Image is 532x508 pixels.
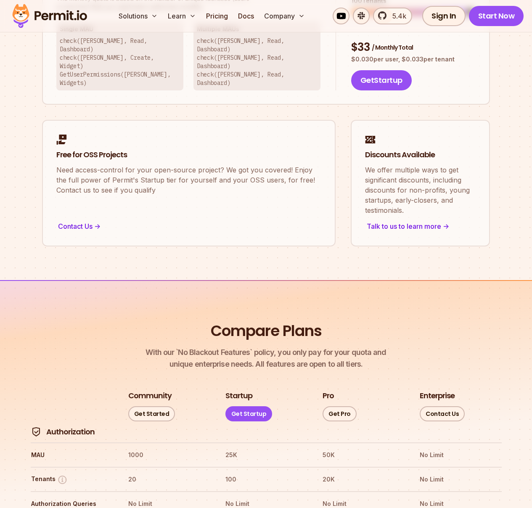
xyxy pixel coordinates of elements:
[373,8,412,24] a: 5.4k
[351,70,412,90] button: GetStartup
[211,320,322,341] h2: Compare Plans
[164,8,199,24] button: Learn
[372,43,413,52] span: / Monthly Total
[225,448,307,462] th: 25K
[56,165,321,195] p: Need access-control for your open-source project? We got you covered! Enjoy the full power of Per...
[387,11,406,21] span: 5.4k
[128,406,175,421] a: Get Started
[42,120,336,247] a: Free for OSS ProjectsNeed access-control for your open-source project? We got you covered! Enjoy ...
[225,391,252,401] h3: Startup
[323,391,334,401] h3: Pro
[31,448,113,462] th: MAU
[146,347,386,358] span: With our `No Blackout Features` policy, you only pay for your quota and
[203,8,231,24] a: Pricing
[197,37,317,87] p: check([PERSON_NAME], Read, Dashboard) check([PERSON_NAME], Read, Dashboard) check([PERSON_NAME], ...
[56,150,321,160] h2: Free for OSS Projects
[225,406,273,421] a: Get Startup
[351,40,476,55] div: $ 33
[419,473,501,486] th: No Limit
[365,165,476,215] p: We offer multiple ways to get significant discounts, including discounts for non-profits, young s...
[322,473,404,486] th: 20K
[419,448,501,462] th: No Limit
[31,474,68,485] button: Tenants
[351,120,490,247] a: Discounts AvailableWe offer multiple ways to get significant discounts, including discounts for n...
[46,427,95,437] h4: Authorization
[365,150,476,160] h2: Discounts Available
[322,448,404,462] th: 50K
[146,347,386,370] p: unique enterprise needs. All features are open to all tiers.
[128,448,210,462] th: 1000
[128,391,172,401] h3: Community
[8,2,91,30] img: Permit logo
[60,37,180,87] p: check([PERSON_NAME], Read, Dashboard) check([PERSON_NAME], Create, Widget) GetUserPermissions([PE...
[128,473,210,486] th: 20
[261,8,308,24] button: Company
[235,8,257,24] a: Docs
[443,221,449,231] span: ->
[420,406,465,421] a: Contact Us
[31,427,41,437] img: Authorization
[420,391,455,401] h3: Enterprise
[225,473,307,486] th: 100
[115,8,161,24] button: Solutions
[323,406,357,421] a: Get Pro
[56,220,321,232] div: Contact Us
[365,220,476,232] div: Talk to us to learn more
[94,221,101,231] span: ->
[469,6,524,26] a: Start Now
[422,6,466,26] a: Sign In
[351,55,476,63] p: $ 0.030 per user, $ 0.033 per tenant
